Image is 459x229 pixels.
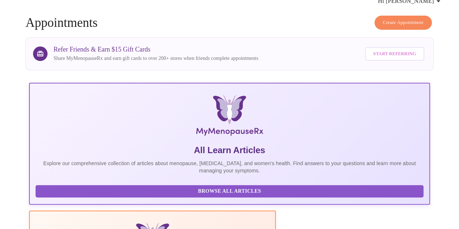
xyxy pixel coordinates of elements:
h5: All Learn Articles [36,144,423,156]
h3: Refer Friends & Earn $15 Gift Cards [53,46,258,53]
h4: Appointments [25,16,433,30]
span: Create Appointment [383,19,423,27]
span: Browse All Articles [43,187,416,196]
a: Browse All Articles [36,188,425,194]
img: MyMenopauseRx Logo [96,95,363,139]
a: Start Referring [363,44,426,64]
button: Create Appointment [374,16,432,30]
span: Start Referring [373,50,416,58]
button: Start Referring [365,47,424,61]
p: Share MyMenopauseRx and earn gift cards to over 200+ stores when friends complete appointments [53,55,258,62]
p: Explore our comprehensive collection of articles about menopause, [MEDICAL_DATA], and women's hea... [36,160,423,174]
button: Browse All Articles [36,185,423,198]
